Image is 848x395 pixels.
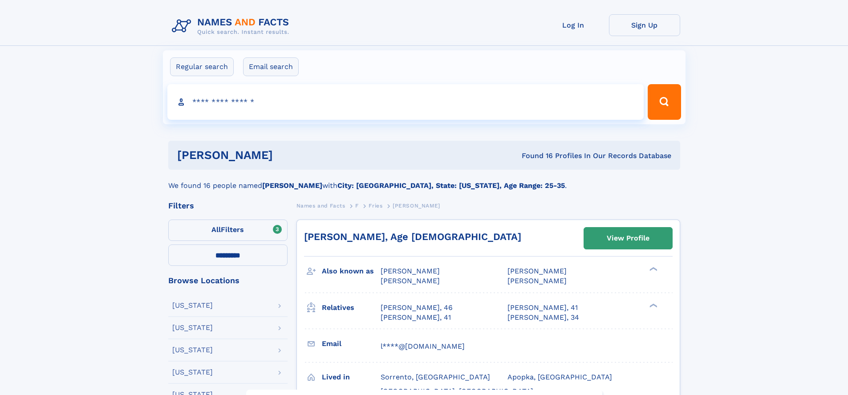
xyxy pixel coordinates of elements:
span: [PERSON_NAME] [381,277,440,285]
span: F [355,203,359,209]
input: search input [167,84,644,120]
span: [PERSON_NAME] [507,277,567,285]
span: Apopka, [GEOGRAPHIC_DATA] [507,373,612,381]
span: [PERSON_NAME] [393,203,440,209]
div: [US_STATE] [172,302,213,309]
span: All [211,225,221,234]
img: Logo Names and Facts [168,14,296,38]
a: Fries [369,200,382,211]
a: View Profile [584,228,672,249]
label: Email search [243,57,299,76]
a: [PERSON_NAME], 34 [507,313,579,322]
a: [PERSON_NAME], 46 [381,303,453,313]
div: [US_STATE] [172,324,213,331]
button: Search Button [648,84,681,120]
h1: [PERSON_NAME] [177,150,398,161]
div: ❯ [647,266,658,272]
a: F [355,200,359,211]
span: [PERSON_NAME] [507,267,567,275]
div: ❯ [647,302,658,308]
a: Names and Facts [296,200,345,211]
div: We found 16 people named with . [168,170,680,191]
a: Sign Up [609,14,680,36]
b: City: [GEOGRAPHIC_DATA], State: [US_STATE], Age Range: 25-35 [337,181,565,190]
h3: Lived in [322,370,381,385]
h3: Email [322,336,381,351]
label: Regular search [170,57,234,76]
b: [PERSON_NAME] [262,181,322,190]
label: Filters [168,220,288,241]
a: Log In [538,14,609,36]
div: [US_STATE] [172,346,213,354]
a: [PERSON_NAME], 41 [381,313,451,322]
div: Browse Locations [168,277,288,285]
a: [PERSON_NAME], Age [DEMOGRAPHIC_DATA] [304,231,521,242]
span: Sorrento, [GEOGRAPHIC_DATA] [381,373,490,381]
div: Found 16 Profiles In Our Records Database [397,151,671,161]
h3: Also known as [322,264,381,279]
span: Fries [369,203,382,209]
a: [PERSON_NAME], 41 [507,303,578,313]
span: [PERSON_NAME] [381,267,440,275]
div: View Profile [607,228,649,248]
div: [US_STATE] [172,369,213,376]
h3: Relatives [322,300,381,315]
div: Filters [168,202,288,210]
